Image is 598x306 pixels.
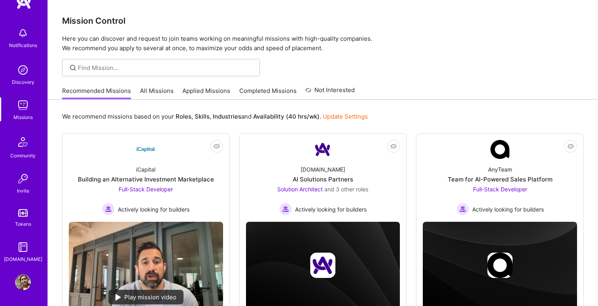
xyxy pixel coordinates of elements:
div: Missions [13,113,33,121]
div: [DOMAIN_NAME] [301,165,345,174]
img: Invite [15,171,31,187]
span: and 3 other roles [324,186,368,193]
span: Solution Architect [277,186,323,193]
div: Invite [17,187,29,195]
span: Actively looking for builders [472,205,544,213]
i: icon EyeClosed [568,143,574,149]
img: teamwork [15,97,31,113]
img: bell [15,25,31,41]
img: discovery [15,62,31,78]
img: tokens [18,209,28,217]
div: Tokens [15,220,31,228]
img: Company Logo [490,140,509,159]
div: Notifications [9,41,37,49]
span: Actively looking for builders [118,205,189,213]
img: Company Logo [313,140,332,159]
i: icon EyeClosed [214,143,220,149]
div: Team for AI-Powered Sales Platform [448,175,553,183]
input: Find Mission... [78,64,254,72]
img: Community [13,132,32,151]
div: Discovery [12,78,34,86]
p: We recommend missions based on your , , and . [62,112,368,121]
img: play [115,294,121,300]
span: Full-Stack Developer [119,186,173,193]
a: Recommended Missions [62,87,131,100]
span: Actively looking for builders [295,205,367,213]
div: [DOMAIN_NAME] [4,255,42,263]
a: Not Interested [305,85,355,100]
img: Actively looking for builders [102,203,115,215]
img: User Avatar [15,274,31,290]
div: iCapital [136,165,155,174]
img: guide book [15,239,31,255]
b: Skills [195,113,210,120]
b: Roles [176,113,191,120]
p: Here you can discover and request to join teams working on meaningful missions with high-quality ... [62,34,584,53]
img: Actively looking for builders [279,203,292,215]
img: Actively looking for builders [456,203,469,215]
div: Play mission video [108,290,184,304]
a: Applied Missions [182,87,230,100]
h3: Mission Control [62,16,584,26]
b: Availability (40 hrs/wk) [253,113,320,120]
div: Community [10,151,36,160]
i: icon SearchGrey [68,63,78,72]
div: AI Solutions Partners [293,175,353,183]
i: icon EyeClosed [390,143,397,149]
a: Update Settings [323,113,368,120]
img: Company Logo [136,140,155,159]
a: All Missions [140,87,174,100]
img: Company logo [487,253,513,278]
div: AnyTeam [488,165,512,174]
span: Full-Stack Developer [473,186,527,193]
img: Company logo [310,253,335,278]
a: Completed Missions [239,87,297,100]
b: Industries [213,113,241,120]
div: Building an Alternative Investment Marketplace [78,175,214,183]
